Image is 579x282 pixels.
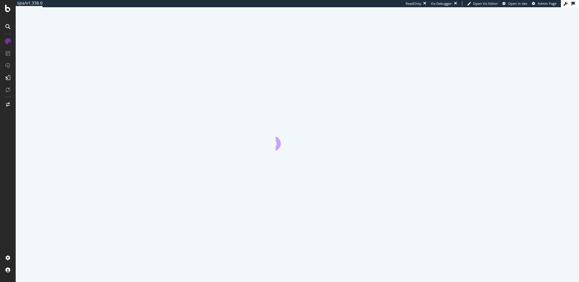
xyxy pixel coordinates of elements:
[532,1,556,6] a: Admin Page
[473,1,498,6] span: Open Viz Editor
[431,1,453,6] div: Viz Debugger:
[406,1,422,6] div: ReadOnly:
[502,1,527,6] a: Open in dev
[538,1,556,6] span: Admin Page
[467,1,498,6] a: Open Viz Editor
[508,1,527,6] span: Open in dev
[276,129,319,151] div: animation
